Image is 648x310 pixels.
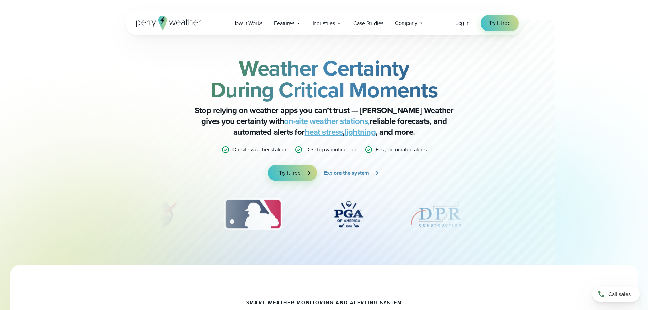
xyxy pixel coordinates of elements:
[268,165,317,181] a: Try it free
[321,197,376,231] img: PGA.svg
[274,19,294,28] span: Features
[188,105,460,137] p: Stop relying on weather apps you can’t trust — [PERSON_NAME] Weather gives you certainty with rel...
[313,19,335,28] span: Industries
[137,197,184,231] img: NASA.svg
[217,197,289,231] img: MLB.svg
[321,197,376,231] div: 4 of 12
[324,165,380,181] a: Explore the system
[305,126,343,138] a: heat stress
[395,19,417,27] span: Company
[246,300,402,306] h1: smart weather monitoring and alerting system
[137,197,184,231] div: 2 of 12
[592,287,640,302] a: Call sales
[481,15,519,31] a: Try it free
[455,19,470,27] a: Log in
[227,16,268,30] a: How it Works
[345,126,376,138] a: lightning
[284,115,370,127] a: on-site weather stations,
[608,290,631,298] span: Call sales
[160,197,489,235] div: slideshow
[305,146,356,154] p: Desktop & mobile app
[324,169,369,177] span: Explore the system
[210,52,438,106] strong: Weather Certainty During Critical Moments
[279,169,301,177] span: Try it free
[376,146,427,154] p: Fast, automated alerts
[232,146,286,154] p: On-site weather station
[409,197,463,231] img: DPR-Construction.svg
[409,197,463,231] div: 5 of 12
[217,197,289,231] div: 3 of 12
[353,19,384,28] span: Case Studies
[489,19,511,27] span: Try it free
[232,19,263,28] span: How it Works
[348,16,389,30] a: Case Studies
